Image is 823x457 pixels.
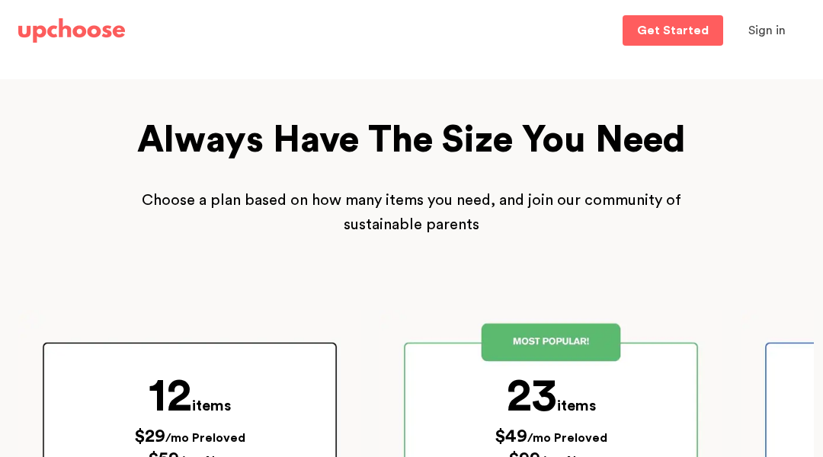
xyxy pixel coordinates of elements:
span: $29 [134,427,165,446]
span: $49 [495,427,527,446]
a: Get Started [623,15,723,46]
span: Always Have The Size You Need [137,122,686,158]
p: Get Started [637,24,709,37]
span: 12 [149,373,192,419]
span: /mo Preloved [527,432,607,444]
span: items [192,398,231,414]
span: 23 [507,373,557,419]
button: Sign in [729,15,805,46]
a: UpChoose [18,15,125,46]
span: Choose a plan based on how many items you need, and join our community of sustainable parents [142,193,681,232]
span: /mo Preloved [165,432,245,444]
img: UpChoose [18,18,125,43]
span: Sign in [748,24,786,37]
span: items [557,398,596,414]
